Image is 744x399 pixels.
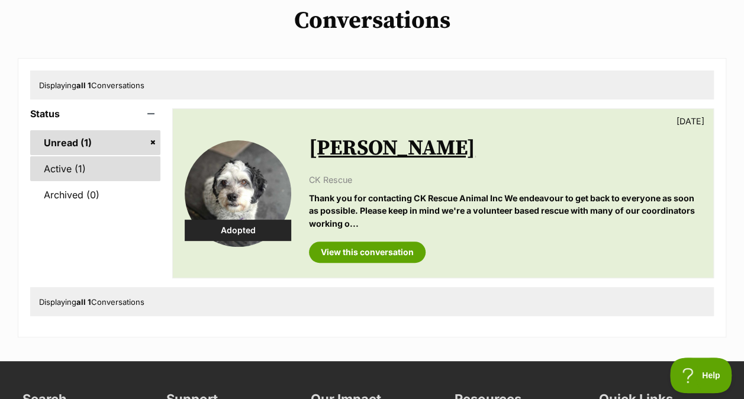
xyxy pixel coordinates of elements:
[30,182,160,207] a: Archived (0)
[309,242,426,263] a: View this conversation
[309,135,475,162] a: [PERSON_NAME]
[76,81,91,90] strong: all 1
[30,130,160,155] a: Unread (1)
[309,173,701,186] p: CK Rescue
[39,81,144,90] span: Displaying Conversations
[39,297,144,307] span: Displaying Conversations
[677,115,704,127] p: [DATE]
[309,192,701,230] p: Thank you for contacting CK Rescue Animal Inc We endeavour to get back to everyone as soon as pos...
[76,297,91,307] strong: all 1
[670,358,732,393] iframe: Help Scout Beacon - Open
[185,140,291,247] img: Ralph
[30,156,160,181] a: Active (1)
[30,108,160,119] header: Status
[185,220,291,241] div: Adopted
